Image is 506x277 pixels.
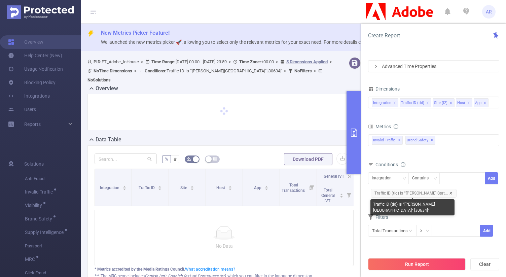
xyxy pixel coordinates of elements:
span: MRC [25,257,37,262]
i: icon: caret-up [265,185,268,187]
i: icon: down [402,176,406,181]
a: What accreditation means? [185,267,235,272]
span: Total General IVT [321,188,335,203]
div: Integration [372,173,396,184]
span: General IVT [324,174,344,179]
button: Add [485,172,498,184]
span: % [165,157,168,162]
span: Site [180,185,188,190]
input: Search... [95,153,157,164]
p: No Data [100,242,348,250]
li: Site (l2) [433,98,455,107]
div: ≥ [420,225,427,236]
a: Usage Notification [8,62,63,76]
b: * Metrics accredited by the Media Ratings Council. [95,267,185,272]
i: icon: caret-down [190,187,194,189]
div: Traffic ID (tid) [401,99,424,107]
i: icon: close [449,101,453,105]
b: PID: [94,59,102,64]
i: icon: caret-down [123,187,126,189]
a: Blocking Policy [8,76,56,89]
span: # [174,157,177,162]
span: ✕ [431,136,433,144]
span: We launched the new metrics picker 🚀, allowing you to select only the relevant metrics for your e... [101,39,389,45]
span: FT_Adobe_InHouse [DATE] 00:00 - [DATE] 23:59 +00:00 [87,59,334,82]
i: icon: user [87,60,94,64]
span: Brand Safety [405,136,435,145]
span: Host [216,185,226,190]
i: icon: caret-up [228,185,232,187]
a: Overview [8,35,43,49]
div: Host [457,99,465,107]
span: Passport [25,239,81,253]
div: icon: rightAdvanced Time Properties [368,61,499,72]
span: Filters [368,214,388,220]
i: icon: bg-colors [187,157,191,161]
div: Sort [339,193,344,197]
span: New Metrics Picker Feature! [101,30,170,36]
i: icon: close [449,192,453,195]
span: Visibility [25,203,44,208]
span: Reports [24,122,41,127]
h2: Overview [96,84,118,93]
i: icon: caret-up [123,185,126,187]
span: > [139,59,145,64]
b: No Filters [294,68,312,73]
span: Traffic ID Is '"[PERSON_NAME][GEOGRAPHIC_DATA]" [30634]' [145,68,282,73]
a: Reports [24,117,41,131]
span: Anti-Fraud [25,172,81,185]
button: Add [480,225,493,237]
a: Users [8,103,36,116]
span: Dimensions [368,86,400,92]
b: Time Range: [151,59,176,64]
span: Supply Intelligence [25,230,66,235]
li: Traffic ID (tid) [400,98,431,107]
i: icon: down [426,229,430,234]
span: Brand Safety [25,216,55,221]
img: Protected Media [7,5,74,19]
i: icon: caret-down [340,195,344,197]
i: Filter menu [307,169,317,206]
span: Traffic ID [139,185,156,190]
div: Sort [122,185,126,189]
span: Integration [100,185,120,190]
i: icon: caret-up [158,185,162,187]
li: Host [456,98,472,107]
span: App [254,185,262,190]
i: icon: caret-up [340,193,344,195]
h2: Data Table [96,136,121,144]
span: Solutions [24,157,44,171]
i: icon: caret-down [228,187,232,189]
i: icon: right [374,64,378,68]
i: icon: close [483,101,486,105]
i: icon: info-circle [401,162,405,167]
b: Time Zone: [239,59,261,64]
span: ✕ [398,136,401,144]
i: icon: down [433,176,437,181]
div: Traffic ID (tid) Is '"[PERSON_NAME][GEOGRAPHIC_DATA]" [30634]' [370,199,455,215]
i: Filter menu [344,184,354,206]
div: Site (l2) [434,99,447,107]
div: Sort [158,185,162,189]
span: Create Report [368,32,400,39]
u: 5 Dimensions Applied [286,59,328,64]
a: Integrations [8,89,50,103]
div: App [475,99,481,107]
button: Clear [470,258,499,270]
button: Download PDF [284,153,332,165]
div: Contains [412,173,433,184]
i: icon: caret-down [158,187,162,189]
i: icon: close [426,101,429,105]
span: > [274,59,280,64]
span: Total Transactions [282,183,306,193]
span: > [282,68,288,73]
div: Sort [264,185,268,189]
i: icon: thunderbolt [87,30,94,37]
div: Sort [228,185,232,189]
b: No Solutions [87,77,111,82]
span: > [227,59,233,64]
b: Conditions : [145,68,167,73]
span: Traffic ID (tid) Is '"[PERSON_NAME] Stat... [371,189,457,198]
span: > [132,68,139,73]
span: Conditions [375,162,405,167]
